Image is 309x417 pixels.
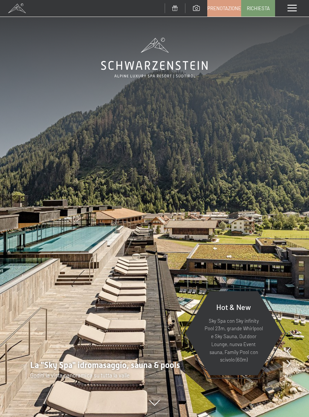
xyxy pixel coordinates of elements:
[30,360,180,370] span: La "Sky Spa" idromasaggio, sauna & pools
[247,5,270,12] span: Richiesta
[207,5,241,12] span: Prenotazione
[287,371,289,379] span: /
[208,0,241,16] a: Prenotazione
[289,371,292,379] span: 8
[285,371,287,379] span: 1
[185,291,283,376] a: Hot & New Sky Spa con Sky infinity Pool 23m, grande Whirlpool e Sky Sauna, Outdoor Lounge, nuova ...
[30,372,130,379] span: Goditi la vista panoramica su tutta la valle
[203,317,264,364] p: Sky Spa con Sky infinity Pool 23m, grande Whirlpool e Sky Sauna, Outdoor Lounge, nuova Event saun...
[216,302,251,311] span: Hot & New
[242,0,275,16] a: Richiesta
